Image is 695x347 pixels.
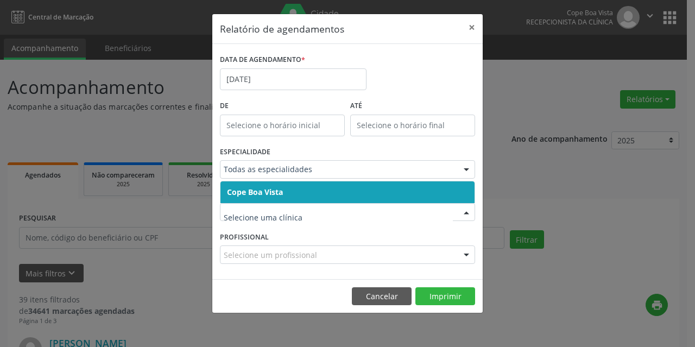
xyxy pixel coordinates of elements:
[227,187,283,197] span: Cope Boa Vista
[220,98,345,115] label: De
[350,98,475,115] label: ATÉ
[220,144,270,161] label: ESPECIALIDADE
[352,287,412,306] button: Cancelar
[220,22,344,36] h5: Relatório de agendamentos
[224,164,453,175] span: Todas as especialidades
[415,287,475,306] button: Imprimir
[220,229,269,245] label: PROFISSIONAL
[461,14,483,41] button: Close
[220,52,305,68] label: DATA DE AGENDAMENTO
[220,68,367,90] input: Selecione uma data ou intervalo
[220,115,345,136] input: Selecione o horário inicial
[224,249,317,261] span: Selecione um profissional
[350,115,475,136] input: Selecione o horário final
[224,207,453,229] input: Selecione uma clínica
